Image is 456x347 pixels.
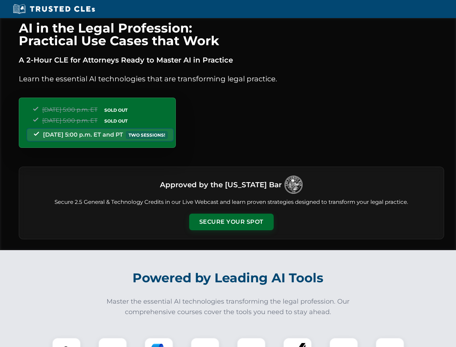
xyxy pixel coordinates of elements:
span: SOLD OUT [102,106,130,114]
h2: Powered by Leading AI Tools [28,265,428,291]
span: SOLD OUT [102,117,130,125]
p: Learn the essential AI technologies that are transforming legal practice. [19,73,444,85]
p: A 2-Hour CLE for Attorneys Ready to Master AI in Practice [19,54,444,66]
h1: AI in the Legal Profession: Practical Use Cases that Work [19,22,444,47]
p: Master the essential AI technologies transforming the legal profession. Our comprehensive courses... [102,296,355,317]
h3: Approved by the [US_STATE] Bar [160,178,282,191]
button: Secure Your Spot [189,214,274,230]
p: Secure 2.5 General & Technology Credits in our Live Webcast and learn proven strategies designed ... [28,198,435,206]
span: [DATE] 5:00 p.m. ET [42,117,97,124]
img: Logo [285,176,303,194]
img: Trusted CLEs [11,4,97,14]
span: [DATE] 5:00 p.m. ET [42,106,97,113]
